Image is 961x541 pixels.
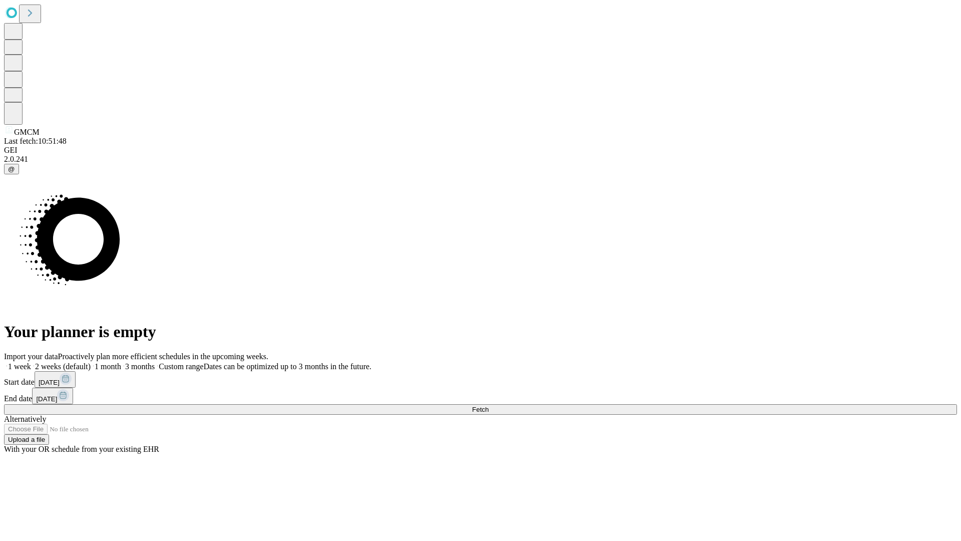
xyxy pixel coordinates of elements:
[4,404,957,415] button: Fetch
[8,165,15,173] span: @
[58,352,268,361] span: Proactively plan more efficient schedules in the upcoming weeks.
[36,395,57,403] span: [DATE]
[35,362,91,371] span: 2 weeks (default)
[4,323,957,341] h1: Your planner is empty
[4,388,957,404] div: End date
[4,434,49,445] button: Upload a file
[32,388,73,404] button: [DATE]
[4,137,67,145] span: Last fetch: 10:51:48
[4,415,46,423] span: Alternatively
[4,371,957,388] div: Start date
[204,362,371,371] span: Dates can be optimized up to 3 months in the future.
[4,352,58,361] span: Import your data
[125,362,155,371] span: 3 months
[35,371,76,388] button: [DATE]
[4,146,957,155] div: GEI
[8,362,31,371] span: 1 week
[95,362,121,371] span: 1 month
[472,406,489,413] span: Fetch
[159,362,203,371] span: Custom range
[4,155,957,164] div: 2.0.241
[14,128,40,136] span: GMCM
[4,164,19,174] button: @
[4,445,159,453] span: With your OR schedule from your existing EHR
[39,379,60,386] span: [DATE]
